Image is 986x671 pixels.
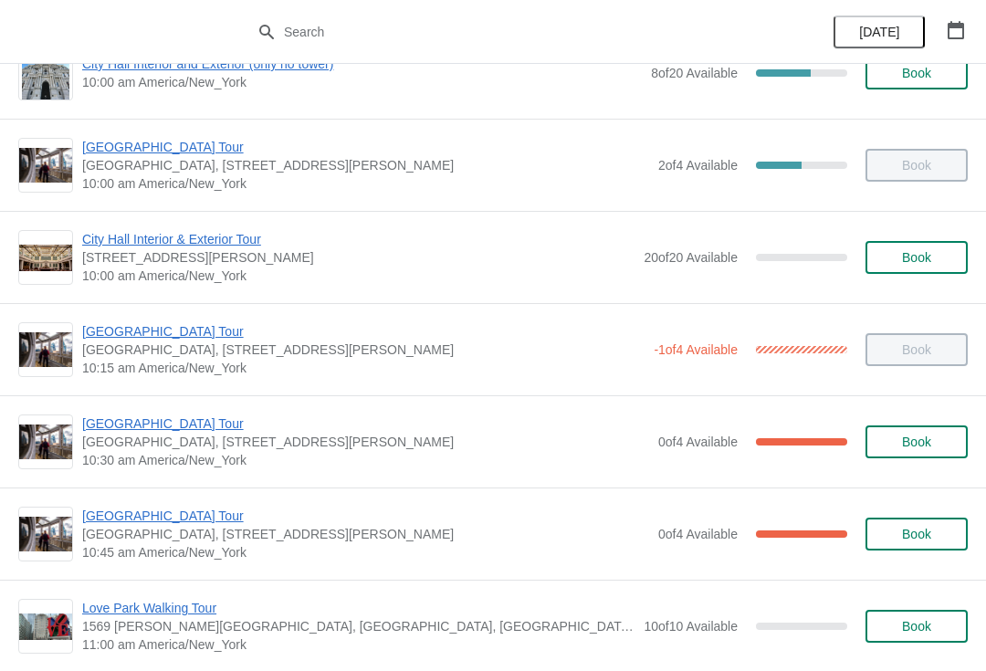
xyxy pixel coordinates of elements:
span: 0 of 4 Available [658,435,738,449]
span: [GEOGRAPHIC_DATA], [STREET_ADDRESS][PERSON_NAME] [82,525,649,543]
img: City Hall Interior and Exterior (only no tower) | | 10:00 am America/New_York [22,47,70,100]
span: Book [902,527,931,541]
img: City Hall Tower Tour | City Hall Visitor Center, 1400 John F Kennedy Boulevard Suite 121, Philade... [19,148,72,183]
button: Book [865,241,968,274]
img: City Hall Interior & Exterior Tour | 1400 John F Kennedy Boulevard, Suite 121, Philadelphia, PA, ... [19,245,72,271]
button: Book [865,518,968,550]
span: 10 of 10 Available [644,619,738,634]
button: Book [865,425,968,458]
span: [GEOGRAPHIC_DATA], [STREET_ADDRESS][PERSON_NAME] [82,433,649,451]
span: 10:15 am America/New_York [82,359,645,377]
button: [DATE] [834,16,925,48]
span: City Hall Interior and Exterior (only no tower) [82,55,642,73]
span: [GEOGRAPHIC_DATA] Tour [82,322,645,341]
span: [GEOGRAPHIC_DATA], [STREET_ADDRESS][PERSON_NAME] [82,156,649,174]
span: 10:00 am America/New_York [82,267,635,285]
span: [DATE] [859,25,899,39]
span: [GEOGRAPHIC_DATA] Tour [82,507,649,525]
span: 0 of 4 Available [658,527,738,541]
span: Book [902,435,931,449]
span: Book [902,619,931,634]
img: City Hall Tower Tour | City Hall Visitor Center, 1400 John F Kennedy Boulevard Suite 121, Philade... [19,517,72,552]
span: City Hall Interior & Exterior Tour [82,230,635,248]
span: 10:45 am America/New_York [82,543,649,561]
span: 10:00 am America/New_York [82,73,642,91]
input: Search [283,16,739,48]
span: [GEOGRAPHIC_DATA] Tour [82,414,649,433]
button: Book [865,610,968,643]
button: Book [865,57,968,89]
img: City Hall Tower Tour | City Hall Visitor Center, 1400 John F Kennedy Boulevard Suite 121, Philade... [19,425,72,460]
span: 10:30 am America/New_York [82,451,649,469]
img: Love Park Walking Tour | 1569 John F Kennedy Boulevard, Philadelphia, PA, USA | 11:00 am America/... [19,613,72,640]
span: [GEOGRAPHIC_DATA], [STREET_ADDRESS][PERSON_NAME] [82,341,645,359]
span: Book [902,66,931,80]
span: Love Park Walking Tour [82,599,635,617]
img: City Hall Tower Tour | City Hall Visitor Center, 1400 John F Kennedy Boulevard Suite 121, Philade... [19,332,72,368]
span: 8 of 20 Available [651,66,738,80]
span: 2 of 4 Available [658,158,738,173]
span: 11:00 am America/New_York [82,635,635,654]
span: [STREET_ADDRESS][PERSON_NAME] [82,248,635,267]
span: 10:00 am America/New_York [82,174,649,193]
span: Book [902,250,931,265]
span: 20 of 20 Available [644,250,738,265]
span: -1 of 4 Available [654,342,738,357]
span: 1569 [PERSON_NAME][GEOGRAPHIC_DATA], [GEOGRAPHIC_DATA], [GEOGRAPHIC_DATA], [GEOGRAPHIC_DATA] [82,617,635,635]
span: [GEOGRAPHIC_DATA] Tour [82,138,649,156]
